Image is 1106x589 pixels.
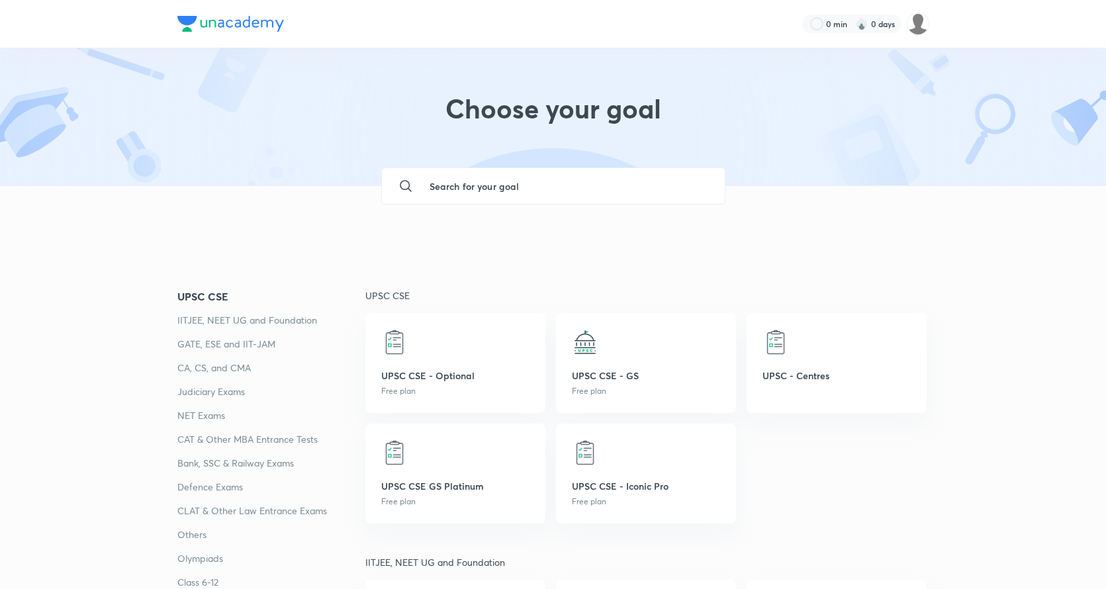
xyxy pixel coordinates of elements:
h1: Choose your goal [445,93,661,140]
img: Abdul Ramzeen [907,13,929,35]
a: Olympiads [177,551,365,566]
p: Free plan [381,385,530,397]
a: Judiciary Exams [177,384,365,400]
a: NET Exams [177,408,365,424]
img: UPSC - Centres [762,329,789,355]
p: UPSC CSE - Iconic Pro [572,479,720,493]
img: Company Logo [177,16,284,32]
img: UPSC CSE - GS [572,329,598,355]
a: Defence Exams [177,479,365,495]
img: UPSC CSE GS Platinum [381,439,408,466]
p: UPSC CSE GS Platinum [381,479,530,493]
a: Others [177,527,365,543]
p: UPSC - Centres [762,369,911,383]
a: CA, CS, and CMA [177,360,365,376]
p: UPSC CSE [365,289,929,302]
img: streak [855,17,868,30]
a: CLAT & Other Law Entrance Exams [177,503,365,519]
input: Search for your goal [419,168,714,204]
a: Bank, SSC & Railway Exams [177,455,365,471]
p: Free plan [572,496,720,508]
a: CAT & Other MBA Entrance Tests [177,431,365,447]
img: UPSC CSE - Optional [381,329,408,355]
p: IITJEE, NEET UG and Foundation [365,555,929,569]
p: UPSC CSE - GS [572,369,720,383]
p: Free plan [572,385,720,397]
img: UPSC CSE - Iconic Pro [572,439,598,466]
a: UPSC CSE [177,289,365,304]
p: UPSC CSE - Optional [381,369,530,383]
a: GATE, ESE and IIT-JAM [177,336,365,352]
p: Free plan [381,496,530,508]
a: IITJEE, NEET UG and Foundation [177,312,365,328]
